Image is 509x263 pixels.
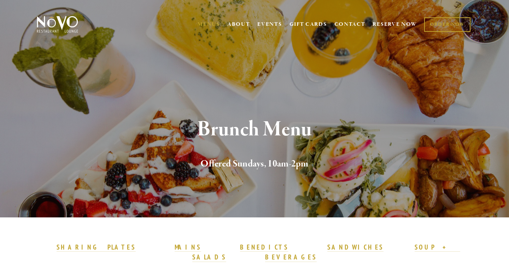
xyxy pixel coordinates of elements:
a: SHARING PLATES [57,243,136,252]
a: CONTACT [334,18,365,31]
strong: SHARING PLATES [57,243,136,251]
a: MAINS [175,243,201,252]
strong: BEVERAGES [265,253,317,261]
strong: SANDWICHES [327,243,384,251]
a: BEVERAGES [265,253,317,262]
a: BENEDICTS [240,243,289,252]
img: Novo Restaurant &amp; Lounge [35,16,80,33]
strong: MAINS [175,243,201,251]
a: RESERVE NOW [373,18,417,31]
a: MENUS [198,21,220,28]
h2: Offered Sundays, 10am-2pm [48,157,461,171]
strong: BENEDICTS [240,243,289,251]
a: ORDER NOW [424,17,470,32]
a: ABOUT [227,21,250,28]
h1: Brunch Menu [48,118,461,141]
a: EVENTS [257,21,282,28]
a: GIFT CARDS [289,18,327,31]
a: SANDWICHES [327,243,384,252]
a: SOUP + SALADS [192,243,460,262]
